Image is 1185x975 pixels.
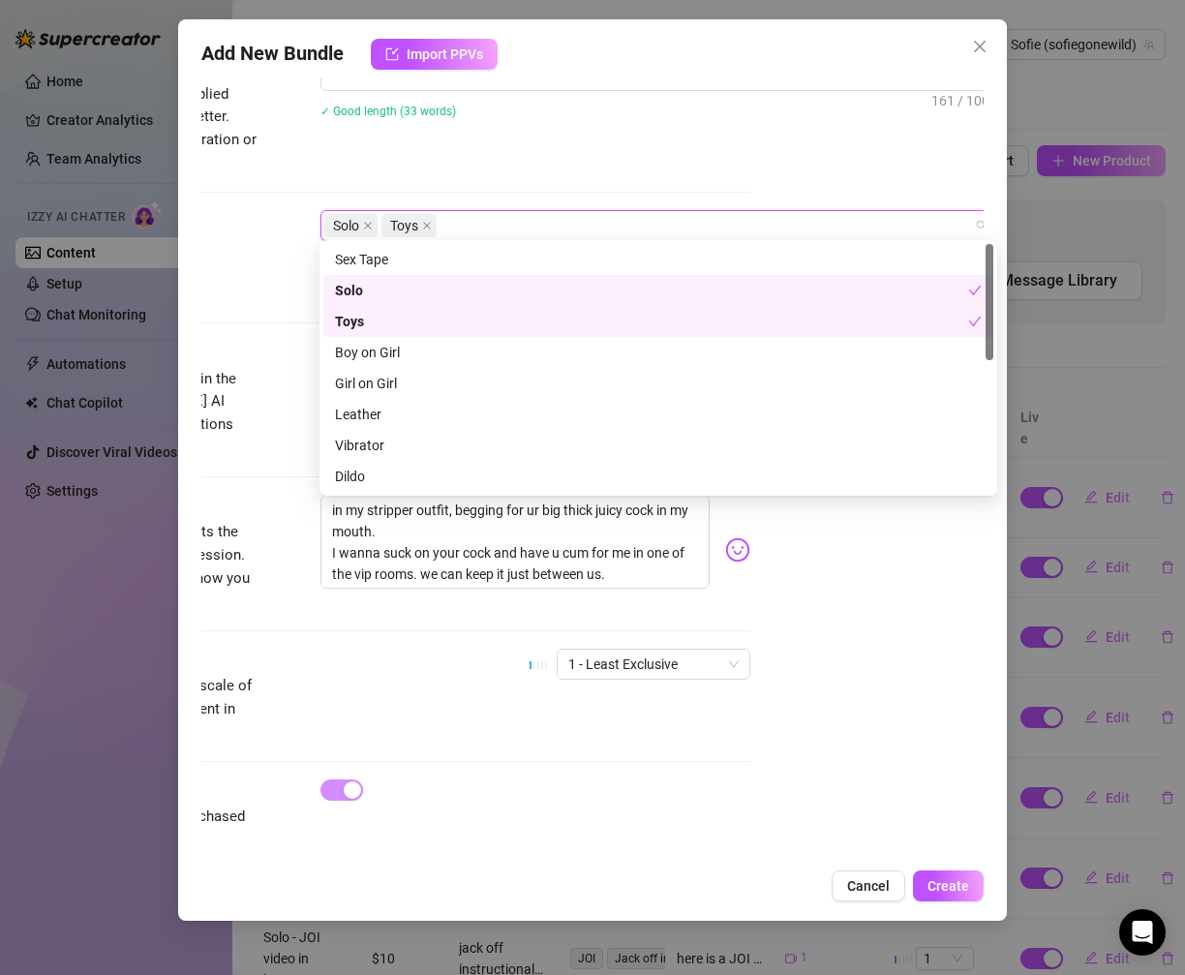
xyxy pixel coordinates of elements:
[335,404,982,425] div: Leather
[964,39,995,54] span: Close
[201,39,344,70] span: Add New Bundle
[381,214,437,237] span: Toys
[385,47,399,61] span: import
[323,244,993,275] div: Sex Tape
[407,46,483,62] span: Import PPVs
[323,430,993,461] div: Vibrator
[335,249,982,270] div: Sex Tape
[323,337,993,368] div: Boy on Girl
[1119,909,1166,956] div: Open Intercom Messenger
[968,284,982,297] span: check
[320,105,456,118] span: ✓ Good length (33 words)
[323,368,993,399] div: Girl on Girl
[968,315,982,328] span: check
[725,537,750,563] img: svg%3e
[323,306,993,337] div: Toys
[324,214,378,237] span: Solo
[390,215,418,236] span: Toys
[371,39,498,70] button: Import PPVs
[335,342,982,363] div: Boy on Girl
[847,878,890,894] span: Cancel
[972,39,987,54] span: close
[363,221,373,230] span: close
[323,399,993,430] div: Leather
[335,311,968,332] div: Toys
[335,373,982,394] div: Girl on Girl
[927,878,969,894] span: Create
[913,870,984,901] button: Create
[320,495,711,589] textarea: in my stripper outfit, begging for ur big thick juicy cock in my mouth. I wanna suck on your cock...
[832,870,905,901] button: Cancel
[422,221,432,230] span: close
[335,280,968,301] div: Solo
[335,435,982,456] div: Vibrator
[335,466,982,487] div: Dildo
[568,650,739,679] span: 1 - Least Exclusive
[333,215,359,236] span: Solo
[964,31,995,62] button: Close
[323,275,993,306] div: Solo
[323,461,993,492] div: Dildo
